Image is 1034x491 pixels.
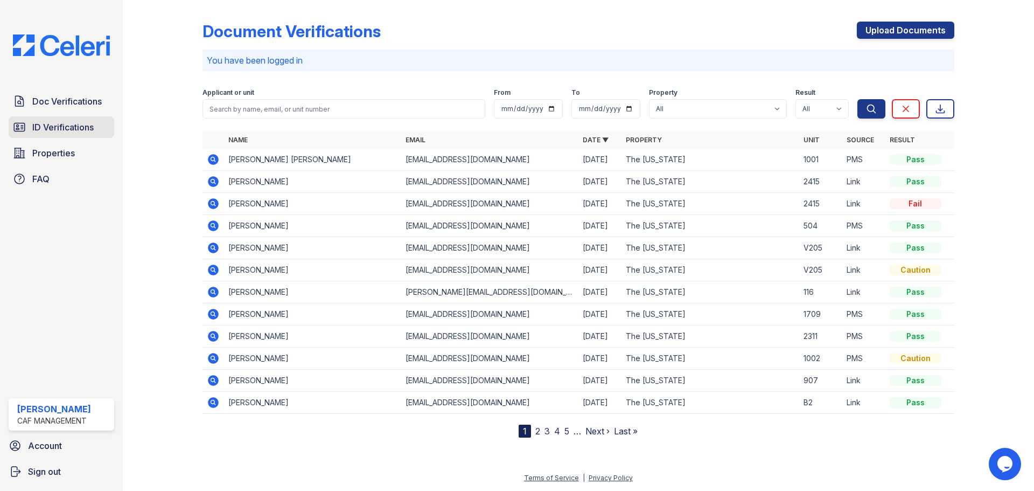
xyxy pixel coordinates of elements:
td: [EMAIL_ADDRESS][DOMAIN_NAME] [401,171,578,193]
td: [EMAIL_ADDRESS][DOMAIN_NAME] [401,370,578,392]
td: [PERSON_NAME] [224,370,401,392]
a: Privacy Policy [589,474,633,482]
td: [PERSON_NAME] [224,392,401,414]
td: [PERSON_NAME] [224,215,401,237]
div: Fail [890,198,941,209]
div: Pass [890,397,941,408]
span: Account [28,439,62,452]
td: PMS [842,215,885,237]
td: The [US_STATE] [621,281,799,303]
td: [PERSON_NAME] [224,348,401,370]
div: Pass [890,243,941,253]
td: [DATE] [578,281,621,303]
label: Result [795,88,815,97]
td: [PERSON_NAME] [224,326,401,348]
td: The [US_STATE] [621,370,799,392]
td: V205 [799,237,842,259]
div: Pass [890,375,941,386]
td: [EMAIL_ADDRESS][DOMAIN_NAME] [401,392,578,414]
label: Applicant or unit [202,88,254,97]
a: 2 [535,426,540,437]
a: 5 [564,426,569,437]
a: Name [228,136,248,144]
div: Pass [890,331,941,342]
td: Link [842,392,885,414]
span: ID Verifications [32,121,94,134]
a: Terms of Service [524,474,579,482]
td: The [US_STATE] [621,303,799,326]
div: Pass [890,176,941,187]
td: 2415 [799,171,842,193]
td: 1709 [799,303,842,326]
td: PMS [842,303,885,326]
a: Result [890,136,915,144]
label: Property [649,88,677,97]
input: Search by name, email, or unit number [202,99,485,119]
td: [DATE] [578,237,621,259]
td: [PERSON_NAME] [224,171,401,193]
td: The [US_STATE] [621,348,799,370]
a: Date ▼ [583,136,609,144]
td: Link [842,370,885,392]
div: Pass [890,220,941,231]
div: Caution [890,353,941,364]
td: [DATE] [578,149,621,171]
td: PMS [842,149,885,171]
a: Next › [585,426,610,437]
td: [EMAIL_ADDRESS][DOMAIN_NAME] [401,326,578,348]
a: Email [406,136,425,144]
td: [PERSON_NAME][EMAIL_ADDRESS][DOMAIN_NAME] [401,281,578,303]
td: The [US_STATE] [621,237,799,259]
td: [PERSON_NAME] [PERSON_NAME] [224,149,401,171]
td: The [US_STATE] [621,259,799,281]
div: 1 [519,425,531,438]
td: Link [842,281,885,303]
td: [EMAIL_ADDRESS][DOMAIN_NAME] [401,303,578,326]
td: [EMAIL_ADDRESS][DOMAIN_NAME] [401,348,578,370]
td: The [US_STATE] [621,215,799,237]
div: | [583,474,585,482]
td: The [US_STATE] [621,171,799,193]
img: CE_Logo_Blue-a8612792a0a2168367f1c8372b55b34899dd931a85d93a1a3d3e32e68fde9ad4.png [4,34,118,56]
a: Doc Verifications [9,91,114,112]
a: Source [847,136,874,144]
td: B2 [799,392,842,414]
a: ID Verifications [9,116,114,138]
div: Pass [890,154,941,165]
label: From [494,88,511,97]
td: V205 [799,259,842,281]
label: To [571,88,580,97]
a: Sign out [4,461,118,482]
td: [PERSON_NAME] [224,259,401,281]
td: Link [842,193,885,215]
div: Pass [890,309,941,320]
td: The [US_STATE] [621,326,799,348]
td: 1001 [799,149,842,171]
a: 4 [554,426,560,437]
td: Link [842,259,885,281]
td: [DATE] [578,171,621,193]
td: [DATE] [578,370,621,392]
td: [DATE] [578,259,621,281]
span: Properties [32,147,75,160]
td: Link [842,171,885,193]
td: [PERSON_NAME] [224,193,401,215]
td: 116 [799,281,842,303]
td: [DATE] [578,326,621,348]
td: Link [842,237,885,259]
a: Property [626,136,662,144]
span: Doc Verifications [32,95,102,108]
a: Account [4,435,118,457]
a: Unit [804,136,820,144]
td: [EMAIL_ADDRESS][DOMAIN_NAME] [401,259,578,281]
td: [DATE] [578,193,621,215]
a: 3 [544,426,550,437]
td: 1002 [799,348,842,370]
td: [EMAIL_ADDRESS][DOMAIN_NAME] [401,193,578,215]
a: FAQ [9,168,114,190]
td: 504 [799,215,842,237]
div: Document Verifications [202,22,381,41]
span: … [574,425,581,438]
td: 2415 [799,193,842,215]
